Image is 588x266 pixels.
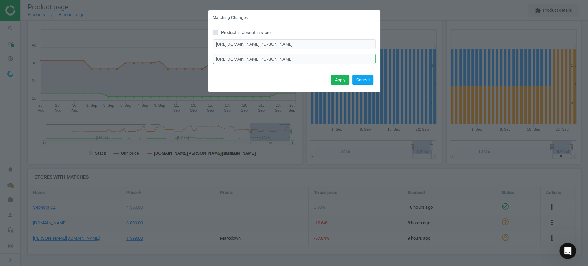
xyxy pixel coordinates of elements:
button: Apply [331,75,349,85]
input: Enter correct product URL [213,39,376,50]
h5: Matching Changes [213,15,248,21]
input: Enter the product option [213,54,376,64]
iframe: Intercom live chat [559,243,576,259]
span: Product is absent in store [220,30,272,36]
button: Cancel [352,75,373,85]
